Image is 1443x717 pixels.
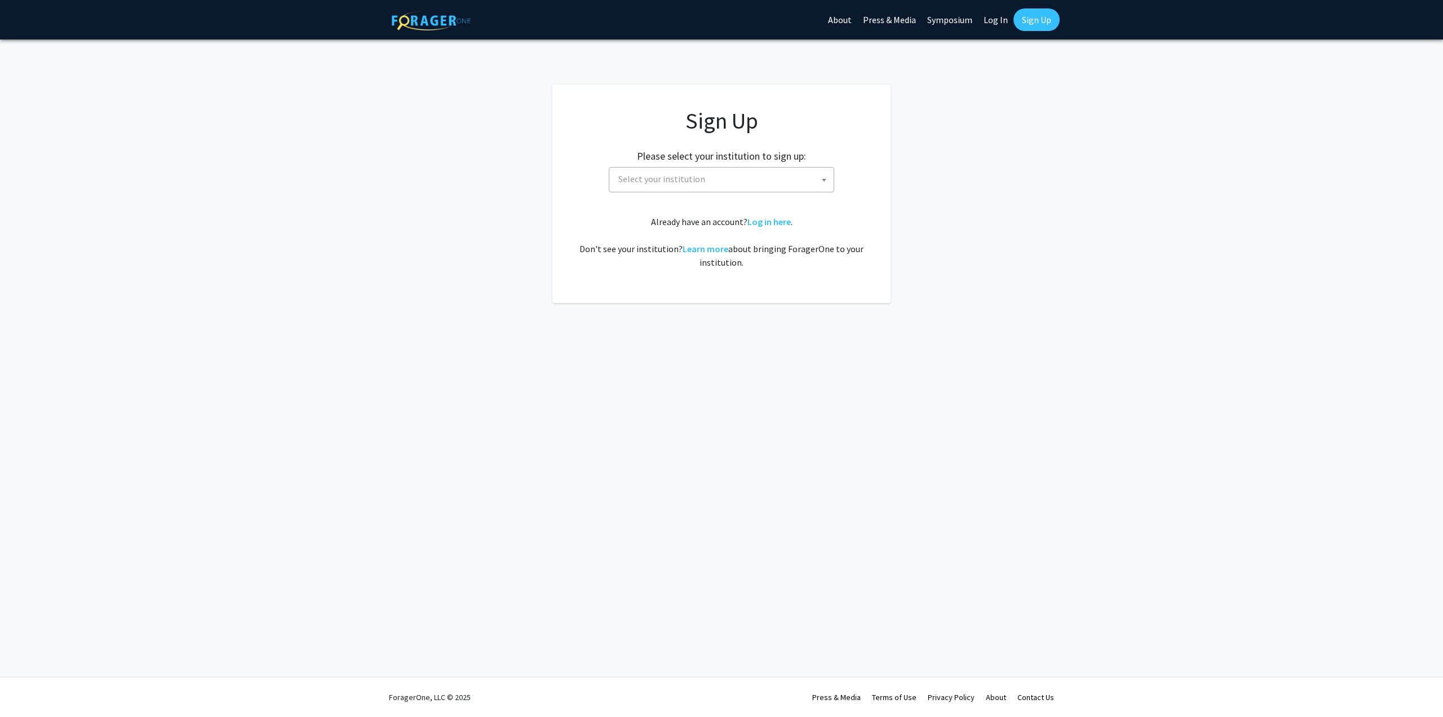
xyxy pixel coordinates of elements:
[575,215,868,269] div: Already have an account? . Don't see your institution? about bringing ForagerOne to your institut...
[618,173,705,184] span: Select your institution
[747,216,791,227] a: Log in here
[928,692,975,702] a: Privacy Policy
[683,243,728,254] a: Learn more about bringing ForagerOne to your institution
[614,168,834,191] span: Select your institution
[575,107,868,134] h1: Sign Up
[1013,8,1060,31] a: Sign Up
[389,678,471,717] div: ForagerOne, LLC © 2025
[812,692,861,702] a: Press & Media
[986,692,1006,702] a: About
[637,150,806,162] h2: Please select your institution to sign up:
[872,692,917,702] a: Terms of Use
[392,11,471,30] img: ForagerOne Logo
[1017,692,1054,702] a: Contact Us
[609,167,834,192] span: Select your institution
